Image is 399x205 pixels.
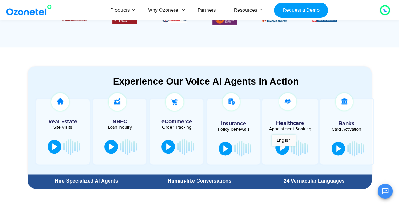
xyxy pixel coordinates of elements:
[267,120,314,126] h5: Healthcare
[31,179,142,184] div: Hire Specialized AI Agents
[34,76,378,87] div: Experience Our Voice AI Agents in Action
[262,15,287,23] div: 1 / 6
[62,18,87,21] img: Picture10.png
[323,121,370,126] h5: Banks
[267,127,314,131] div: Appointment Booking
[162,15,187,23] div: 5 / 6
[162,16,187,23] img: Picture26.jpg
[312,17,337,21] img: Picture9.png
[153,119,200,125] h5: eCommerce
[323,127,370,132] div: Card Activation
[262,17,287,22] img: Picture8.png
[153,125,200,130] div: Order Tracking
[39,125,86,130] div: Site Visits
[312,15,337,23] div: 2 / 6
[62,15,87,23] div: 3 / 6
[96,119,143,125] h5: NBFC
[274,3,328,18] a: Request a Demo
[260,179,368,184] div: 24 Vernacular Languages
[96,125,143,130] div: Loan Inquiry
[112,15,137,24] img: Picture12.png
[39,119,86,125] h5: Real Estate
[378,184,393,199] button: Open chat
[210,127,257,132] div: Policy Renewals
[112,15,137,24] div: 4 / 6
[210,121,257,126] h5: Insurance
[145,179,254,184] div: Human-like Conversations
